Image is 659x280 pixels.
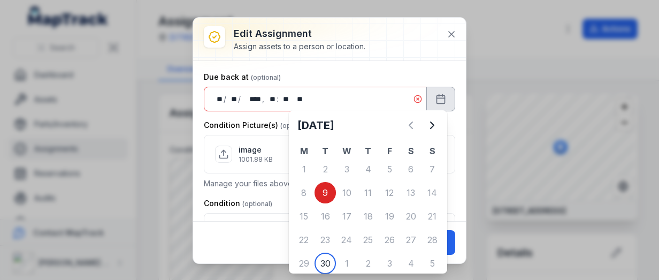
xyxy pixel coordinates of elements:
[293,229,315,251] div: 22
[315,145,336,157] th: T
[400,206,422,227] div: Saturday 20 September 2025
[357,158,379,180] div: Thursday 4 September 2025
[357,182,379,203] div: Thursday 11 September 2025
[426,87,455,111] button: Calendar
[422,206,443,227] div: Sunday 21 September 2025
[293,229,315,251] div: Monday 22 September 2025
[297,118,400,133] h2: [DATE]
[293,182,315,203] div: 8
[357,158,379,180] div: 4
[315,253,336,274] div: 30
[293,145,315,157] th: M
[379,145,400,157] th: F
[234,41,365,52] div: Assign assets to a person or location.
[400,253,422,274] div: Saturday 4 October 2025
[238,94,242,104] div: /
[400,182,422,203] div: Saturday 13 September 2025
[379,253,400,274] div: 3
[336,182,357,203] div: 10
[422,145,443,157] th: S
[204,120,310,131] label: Condition Picture(s)
[315,158,336,180] div: Tuesday 2 September 2025
[279,94,290,104] div: minute,
[357,206,379,227] div: Thursday 18 September 2025
[422,182,443,203] div: 14
[336,158,357,180] div: Wednesday 3 September 2025
[357,229,379,251] div: Thursday 25 September 2025
[315,229,336,251] div: 23
[204,178,455,190] p: Manage your files above or
[242,94,262,104] div: year,
[422,253,443,274] div: Sunday 5 October 2025
[336,229,357,251] div: 24
[379,206,400,227] div: Friday 19 September 2025
[315,158,336,180] div: 2
[400,115,422,136] button: Previous
[357,182,379,203] div: 11
[400,158,422,180] div: Saturday 6 September 2025
[422,158,443,180] div: 7
[262,94,265,104] div: ,
[400,206,422,227] div: 20
[422,182,443,203] div: Sunday 14 September 2025
[400,253,422,274] div: 4
[379,182,400,203] div: Friday 12 September 2025
[293,206,315,227] div: 15
[379,229,400,251] div: Friday 26 September 2025
[204,72,281,82] label: Due back at
[422,229,443,251] div: Sunday 28 September 2025
[336,253,357,274] div: 1
[227,94,238,104] div: month,
[293,253,315,274] div: Monday 29 September 2025
[400,158,422,180] div: 6
[422,229,443,251] div: 28
[379,182,400,203] div: 12
[315,182,336,203] div: Tuesday 9 September 2025 selected
[336,158,357,180] div: 3
[336,253,357,274] div: Wednesday 1 October 2025
[379,253,400,274] div: Friday 3 October 2025
[357,253,379,274] div: 2
[400,182,422,203] div: 13
[400,145,422,157] th: S
[336,206,357,227] div: Wednesday 17 September 2025
[293,206,315,227] div: Monday 15 September 2025
[292,94,304,104] div: am/pm,
[357,229,379,251] div: 25
[239,155,273,164] p: 1001.88 KB
[422,253,443,274] div: 5
[336,229,357,251] div: Wednesday 24 September 2025
[265,94,276,104] div: hour,
[315,253,336,274] div: Today, Tuesday 30 September 2025, First available date
[379,158,400,180] div: 5
[379,229,400,251] div: 26
[315,206,336,227] div: Tuesday 16 September 2025
[357,253,379,274] div: Thursday 2 October 2025
[277,94,279,104] div: :
[224,94,227,104] div: /
[379,158,400,180] div: Friday 5 September 2025
[293,182,315,203] div: Monday 8 September 2025
[336,182,357,203] div: Wednesday 10 September 2025
[315,229,336,251] div: Tuesday 23 September 2025
[213,94,224,104] div: day,
[239,145,273,155] p: image
[336,145,357,157] th: W
[336,206,357,227] div: 17
[315,206,336,227] div: 16
[422,206,443,227] div: 21
[204,198,272,209] label: Condition
[357,206,379,227] div: 18
[400,229,422,251] div: Saturday 27 September 2025
[400,229,422,251] div: 27
[315,182,336,203] div: 9
[422,158,443,180] div: Sunday 7 September 2025
[422,115,443,136] button: Next
[293,158,315,180] div: 1
[357,145,379,157] th: T
[293,158,315,180] div: Monday 1 September 2025
[293,253,315,274] div: 29
[234,26,365,41] h3: Edit assignment
[379,206,400,227] div: 19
